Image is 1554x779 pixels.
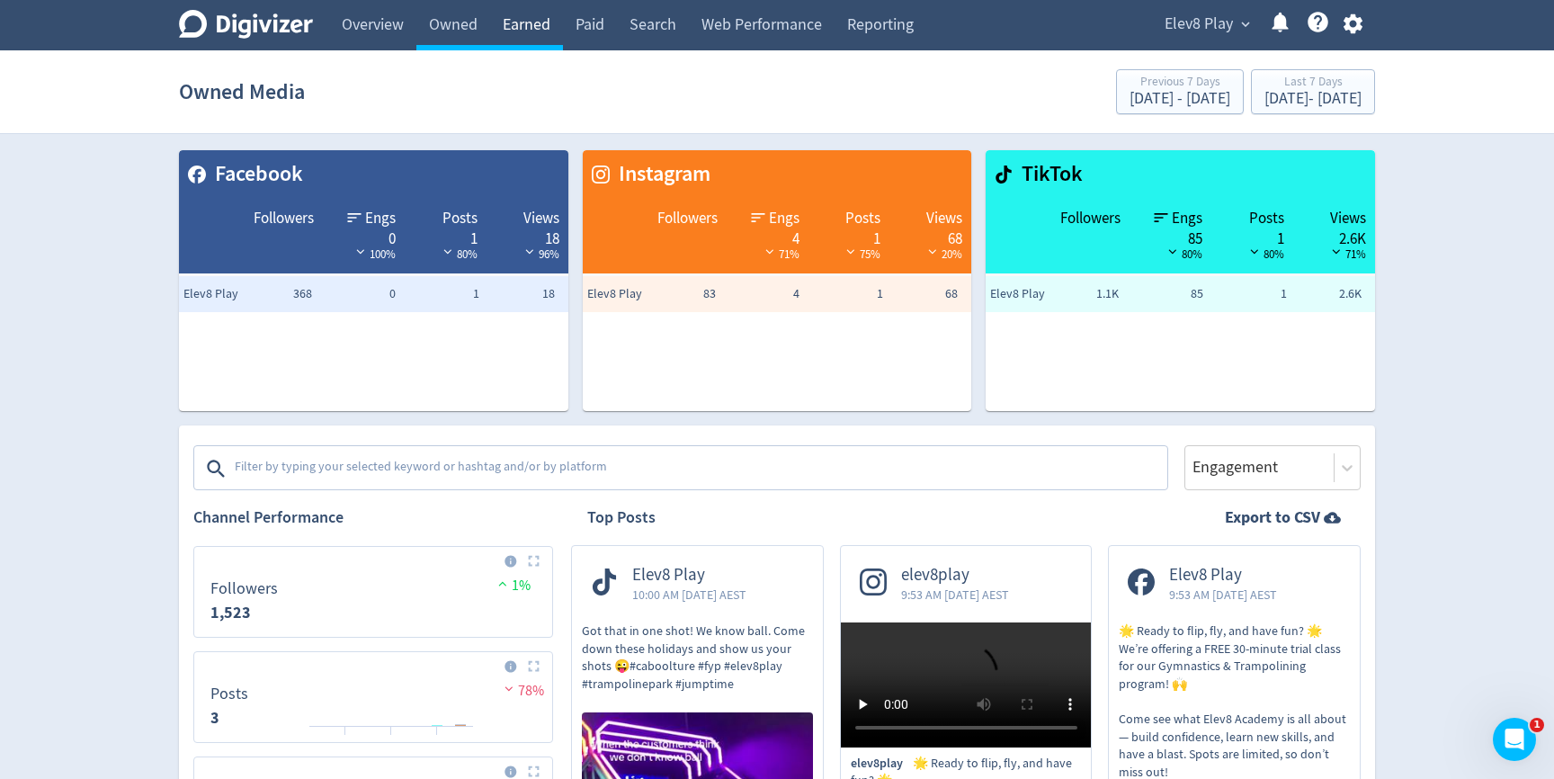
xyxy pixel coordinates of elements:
span: 1 [1530,718,1544,732]
span: elev8play [851,755,913,773]
span: Instagram [610,159,710,190]
td: 83 [637,276,720,312]
span: Followers [657,208,718,229]
p: Got that in one shot! We know ball. Come down these holidays and show us your shots 😜#caboolture ... [582,622,813,693]
button: Elev8 Play [1158,10,1255,39]
div: [DATE] - [DATE] [1130,91,1230,107]
button: Previous 7 Days[DATE] - [DATE] [1116,69,1244,114]
img: negative-performance-white.svg [842,245,860,258]
img: Placeholder [528,660,540,672]
dt: Posts [210,684,248,704]
span: Elev8 Play [587,285,659,303]
span: Views [1330,208,1366,229]
img: negative-performance-black.svg [1164,245,1182,258]
img: negative-performance-white.svg [352,245,370,258]
td: 1 [400,276,484,312]
img: negative-performance.svg [500,682,518,695]
span: 10:00 AM [DATE] AEST [632,586,746,604]
span: 20% [924,246,962,262]
table: customized table [986,150,1375,411]
td: 368 [233,276,317,312]
strong: 3 [210,707,219,729]
div: 85 [1139,228,1202,243]
span: 80% [1164,246,1202,262]
span: Followers [1060,208,1121,229]
strong: Export to CSV [1225,506,1320,529]
button: Last 7 Days[DATE]- [DATE] [1251,69,1375,114]
div: 2.6K [1302,228,1366,243]
img: negative-performance-black.svg [1246,245,1264,258]
span: Engs [1172,208,1202,229]
span: 78% [500,682,544,700]
h1: Owned Media [179,63,305,121]
div: 18 [496,228,559,243]
td: 2.6K [1291,276,1375,312]
span: Posts [845,208,880,229]
table: customized table [583,150,972,411]
img: negative-performance-white.svg [924,245,942,258]
strong: 1,523 [210,602,251,623]
span: 1% [494,577,531,595]
text: 28/09 [426,733,448,746]
img: negative-performance-white.svg [761,245,779,258]
img: negative-performance-black.svg [1327,245,1345,258]
div: Last 7 Days [1264,76,1362,91]
span: 96% [521,246,559,262]
text: 24/09 [335,733,356,746]
span: Engs [365,208,396,229]
span: Views [926,208,962,229]
img: Placeholder [528,766,540,777]
div: 1 [817,228,881,243]
svg: Followers 0 [201,554,545,630]
iframe: Intercom live chat [1493,718,1536,761]
td: 68 [888,276,971,312]
td: 0 [317,276,400,312]
td: 4 [720,276,804,312]
span: 80% [439,246,478,262]
span: Followers [254,208,314,229]
span: elev8play [901,565,1009,586]
span: 75% [842,246,880,262]
td: 1 [804,276,888,312]
h2: Channel Performance [193,506,553,529]
div: 1 [414,228,478,243]
span: Elev8 Play [632,565,746,586]
img: Placeholder [528,555,540,567]
td: 85 [1123,276,1207,312]
div: Previous 7 Days [1130,76,1230,91]
span: 71% [1327,246,1366,262]
div: 1 [1220,228,1284,243]
span: TikTok [1013,159,1083,190]
svg: Posts 3 [201,659,545,735]
img: negative-performance-white.svg [439,245,457,258]
span: 80% [1246,246,1284,262]
span: 71% [761,246,799,262]
td: 1.1K [1040,276,1123,312]
img: negative-performance-white.svg [521,245,539,258]
text: 26/09 [380,733,402,746]
div: 4 [736,228,799,243]
span: expand_more [1237,16,1254,32]
img: positive-performance.svg [494,577,512,590]
h2: Top Posts [587,506,656,529]
span: Elev8 Play [1165,10,1233,39]
td: 18 [484,276,567,312]
span: Elev8 Play [990,285,1062,303]
span: 9:53 AM [DATE] AEST [1169,586,1277,604]
div: [DATE] - [DATE] [1264,91,1362,107]
div: 68 [898,228,962,243]
td: 1 [1208,276,1291,312]
span: Facebook [206,159,303,190]
span: Posts [442,208,478,229]
span: Views [523,208,559,229]
table: customized table [179,150,568,411]
span: 9:53 AM [DATE] AEST [901,586,1009,604]
span: Elev8 Play [1169,565,1277,586]
span: Posts [1249,208,1284,229]
span: 100% [352,246,396,262]
div: 0 [332,228,396,243]
dt: Followers [210,578,278,599]
span: Elev8 Play [183,285,255,303]
span: Engs [769,208,799,229]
